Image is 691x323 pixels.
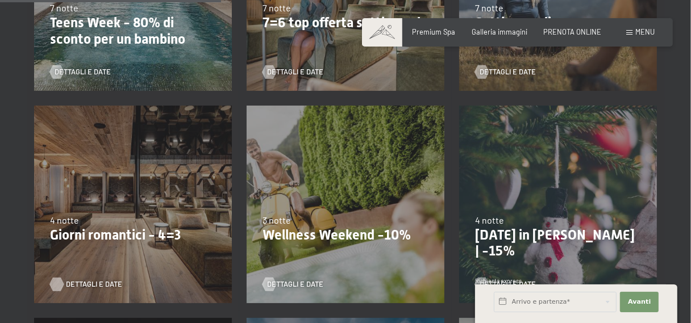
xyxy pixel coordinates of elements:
[475,278,522,284] span: Richiesta express
[475,15,641,31] p: Settimane di yoga
[50,2,78,13] span: 7 notte
[267,67,323,77] span: Dettagli e Date
[263,15,428,31] p: 7=6 top offerta settimanale
[635,27,655,36] span: Menu
[263,279,323,290] a: Dettagli e Date
[66,279,122,290] span: Dettagli e Date
[472,27,527,36] a: Galleria immagini
[267,279,323,290] span: Dettagli e Date
[620,292,659,312] button: Avanti
[263,227,428,244] p: Wellness Weekend -10%
[50,15,216,48] p: Teens Week - 80% di sconto per un bambino
[50,215,79,225] span: 4 notte
[543,27,601,36] a: PRENOTA ONLINE
[413,27,456,36] a: Premium Spa
[263,67,323,77] a: Dettagli e Date
[475,67,536,77] a: Dettagli e Date
[475,227,641,260] p: [DATE] in [PERSON_NAME] | -15%
[480,67,536,77] span: Dettagli e Date
[50,67,111,77] a: Dettagli e Date
[263,2,291,13] span: 7 notte
[50,279,111,290] a: Dettagli e Date
[475,215,504,225] span: 4 notte
[628,297,651,307] span: Avanti
[50,227,216,244] p: Giorni romantici - 4=3
[55,67,111,77] span: Dettagli e Date
[263,215,291,225] span: 3 notte
[475,2,503,13] span: 7 notte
